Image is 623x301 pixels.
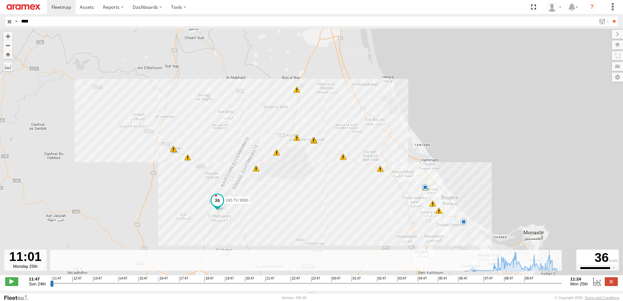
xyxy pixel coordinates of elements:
[570,277,588,281] strong: 11:24
[524,277,533,282] span: 09:47
[570,281,588,286] span: Mon 25th Aug 2025
[612,73,623,82] label: Map Settings
[3,50,12,59] button: Zoom Home
[585,296,619,300] a: Terms and Conditions
[282,296,307,300] div: Version: 306.00
[331,277,340,282] span: 00:47
[458,277,467,282] span: 06:47
[545,2,564,12] div: Nejah Benkhalifa
[418,277,427,282] span: 04:47
[29,277,46,281] strong: 11:47
[52,277,61,282] span: 11:47
[72,277,81,282] span: 12:47
[484,277,493,282] span: 07:47
[291,277,300,282] span: 22:47
[311,277,320,282] span: 23:47
[225,277,234,282] span: 19:47
[352,277,361,282] span: 01:47
[587,2,597,12] i: ?
[397,277,406,282] span: 03:47
[245,277,254,282] span: 20:47
[438,277,447,282] span: 05:47
[555,296,619,300] div: © Copyright 2025 -
[93,277,102,282] span: 13:47
[118,277,127,282] span: 14:47
[179,277,188,282] span: 17:47
[577,251,618,265] div: 36
[204,277,213,282] span: 18:47
[5,277,18,286] label: Play/Stop
[226,198,248,203] span: 245 TU 9060
[596,17,610,26] label: Search Filter Options
[4,294,34,301] a: Visit our Website
[14,17,19,26] label: Search Query
[3,41,12,50] button: Zoom out
[29,281,46,286] span: Sun 24th Aug 2025
[3,32,12,41] button: Zoom in
[138,277,148,282] span: 15:47
[504,277,513,282] span: 08:47
[3,62,12,71] label: Measure
[377,277,386,282] span: 02:47
[159,277,168,282] span: 16:47
[605,277,618,286] label: Close
[7,4,40,10] img: aramex-logo.svg
[265,277,274,282] span: 21:47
